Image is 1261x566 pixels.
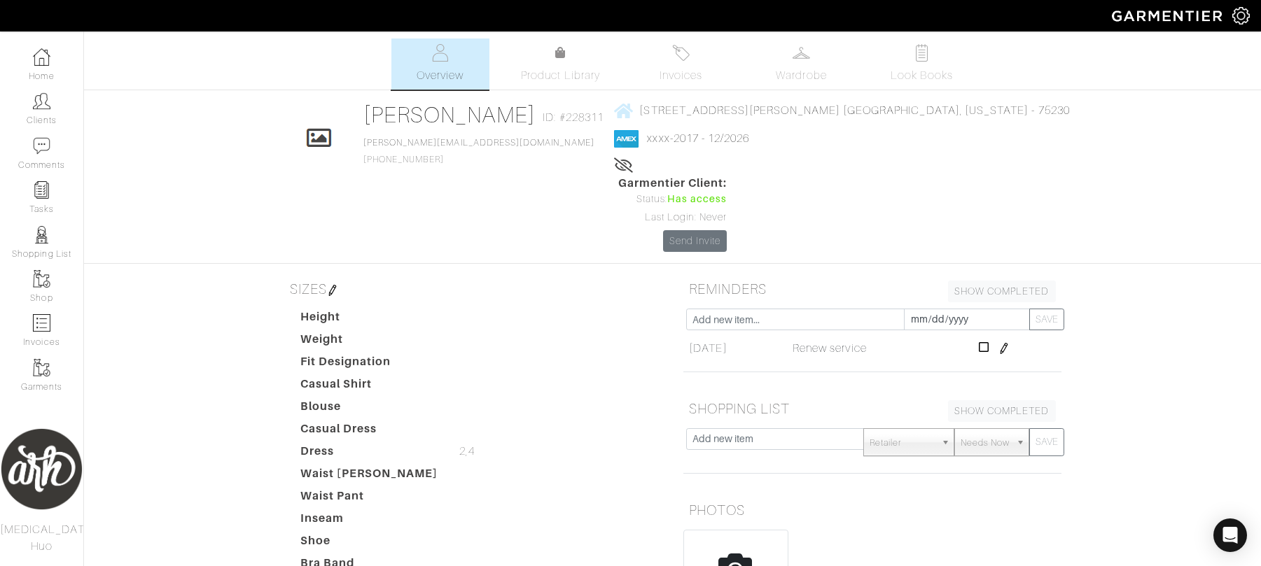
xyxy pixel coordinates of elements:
[683,275,1061,303] h5: REMINDERS
[1029,309,1064,330] button: SAVE
[33,92,50,110] img: clients-icon-6bae9207a08558b7cb47a8932f037763ab4055f8c8b6bfacd5dc20c3e0201464.png
[1105,3,1232,28] img: garmentier-logo-header-white-b43fb05a5012e4ada735d5af1a66efaba907eab6374d6393d1fbf88cb4ef424d.png
[891,67,953,84] span: Look Books
[33,48,50,66] img: dashboard-icon-dbcd8f5a0b271acd01030246c82b418ddd0df26cd7fceb0bd07c9910d44c42f6.png
[290,420,450,443] dt: Casual Dress
[391,38,489,90] a: Overview
[663,230,727,252] a: Send Invite
[290,398,450,420] dt: Blouse
[776,67,826,84] span: Wardrobe
[512,45,610,84] a: Product Library
[618,192,727,207] div: Status:
[689,340,727,357] span: [DATE]
[284,275,662,303] h5: SIZES
[913,44,931,62] img: todo-9ac3debb85659649dc8f770b8b6100bb5dab4b48dedcbae339e5042a72dfd3cc.svg
[683,395,1061,423] h5: SHOPPING LIST
[327,285,338,296] img: pen-cf24a1663064a2ec1b9c1bd2387e9de7a2fa800b781884d57f21acf72779bad2.png
[543,109,604,126] span: ID: #228311
[290,353,450,376] dt: Fit Designation
[686,428,865,450] input: Add new item
[363,138,594,164] span: [PHONE_NUMBER]
[647,132,749,145] a: xxxx-2017 - 12/2026
[753,38,851,90] a: Wardrobe
[1029,428,1064,456] button: SAVE
[793,44,810,62] img: wardrobe-487a4870c1b7c33e795ec22d11cfc2ed9d08956e64fb3008fe2437562e282088.svg
[363,102,536,127] a: [PERSON_NAME]
[618,210,727,225] div: Last Login: Never
[632,38,730,90] a: Invoices
[686,309,905,330] input: Add new item...
[33,181,50,199] img: reminder-icon-8004d30b9f0a5d33ae49ab947aed9ed385cf756f9e5892f1edd6e32f2345188e.png
[290,532,450,555] dt: Shoe
[290,510,450,532] dt: Inseam
[33,314,50,332] img: orders-icon-0abe47150d42831381b5fb84f609e132dff9fe21cb692f30cb5eec754e2cba89.png
[948,400,1056,422] a: SHOW COMPLETED
[870,429,935,457] span: Retailer
[618,175,727,192] span: Garmentier Client:
[33,226,50,243] img: stylists-icon-eb353228a002819b7ec25b43dbf5f0378dd9e0616d9560372ff212230b889e62.png
[33,270,50,288] img: garments-icon-b7da505a4dc4fd61783c78ac3ca0ef83fa9d6f193b1c9dc38574b1d14d53ca28.png
[683,496,1061,524] h5: PHOTOS
[290,331,450,353] dt: Weight
[873,38,971,90] a: Look Books
[290,488,450,510] dt: Waist Pant
[431,44,449,62] img: basicinfo-40fd8af6dae0f16599ec9e87c0ef1c0a1fdea2edbe929e3d69a839185d80c458.svg
[33,137,50,155] img: comment-icon-a0a6a9ef722e966f86d9cbdc48e553b5cf19dbc54f86b18d962a5391bc8f6eb6.png
[1232,7,1250,24] img: gear-icon-white-bd11855cb880d31180b6d7d6211b90ccbf57a29d726f0c71d8c61bd08dd39cc2.png
[290,309,450,331] dt: Height
[290,465,450,488] dt: Waist [PERSON_NAME]
[33,359,50,376] img: garments-icon-b7da505a4dc4fd61783c78ac3ca0ef83fa9d6f193b1c9dc38574b1d14d53ca28.png
[363,138,594,148] a: [PERSON_NAME][EMAIL_ADDRESS][DOMAIN_NAME]
[459,443,474,460] span: 2,4
[998,343,1010,354] img: pen-cf24a1663064a2ec1b9c1bd2387e9de7a2fa800b781884d57f21acf72779bad2.png
[793,340,867,357] span: Renew service
[1213,518,1247,552] div: Open Intercom Messenger
[614,130,639,148] img: american_express-1200034d2e149cdf2cc7894a33a747db654cf6f8355cb502592f1d228b2ac700.png
[667,192,727,207] span: Has access
[521,67,600,84] span: Product Library
[639,104,1069,117] span: [STREET_ADDRESS][PERSON_NAME] [GEOGRAPHIC_DATA], [US_STATE] - 75230
[660,67,702,84] span: Invoices
[290,443,450,465] dt: Dress
[961,429,1010,457] span: Needs Now
[948,281,1056,302] a: SHOW COMPLETED
[672,44,690,62] img: orders-27d20c2124de7fd6de4e0e44c1d41de31381a507db9b33961299e4e07d508b8c.svg
[614,101,1069,119] a: [STREET_ADDRESS][PERSON_NAME] [GEOGRAPHIC_DATA], [US_STATE] - 75230
[417,67,464,84] span: Overview
[290,376,450,398] dt: Casual Shirt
